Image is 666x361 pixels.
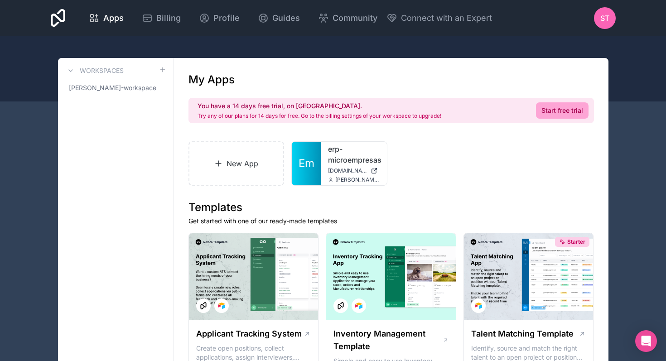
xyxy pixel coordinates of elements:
[103,12,124,24] span: Apps
[475,302,482,309] img: Airtable Logo
[80,66,124,75] h3: Workspaces
[272,12,300,24] span: Guides
[135,8,188,28] a: Billing
[188,141,285,186] a: New App
[292,142,321,185] a: Em
[188,217,594,226] p: Get started with one of our ready-made templates
[536,102,589,119] a: Start free trial
[82,8,131,28] a: Apps
[198,101,441,111] h2: You have a 14 days free trial, on [GEOGRAPHIC_DATA].
[188,200,594,215] h1: Templates
[333,327,442,353] h1: Inventory Management Template
[311,8,385,28] a: Community
[328,167,367,174] span: [DOMAIN_NAME]
[355,302,362,309] img: Airtable Logo
[635,330,657,352] div: Open Intercom Messenger
[335,176,380,183] span: [PERSON_NAME][EMAIL_ADDRESS][PERSON_NAME][DOMAIN_NAME]
[65,65,124,76] a: Workspaces
[251,8,307,28] a: Guides
[328,167,380,174] a: [DOMAIN_NAME]
[386,12,492,24] button: Connect with an Expert
[600,13,609,24] span: ST
[69,83,156,92] span: [PERSON_NAME]-workspace
[213,12,240,24] span: Profile
[333,12,377,24] span: Community
[401,12,492,24] span: Connect with an Expert
[156,12,181,24] span: Billing
[196,327,302,340] h1: Applicant Tracking System
[299,156,314,171] span: Em
[471,327,574,340] h1: Talent Matching Template
[567,238,585,245] span: Starter
[218,302,225,309] img: Airtable Logo
[198,112,441,120] p: Try any of our plans for 14 days for free. Go to the billing settings of your workspace to upgrade!
[188,72,235,87] h1: My Apps
[192,8,247,28] a: Profile
[65,80,166,96] a: [PERSON_NAME]-workspace
[328,144,380,165] a: erp-microempresas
